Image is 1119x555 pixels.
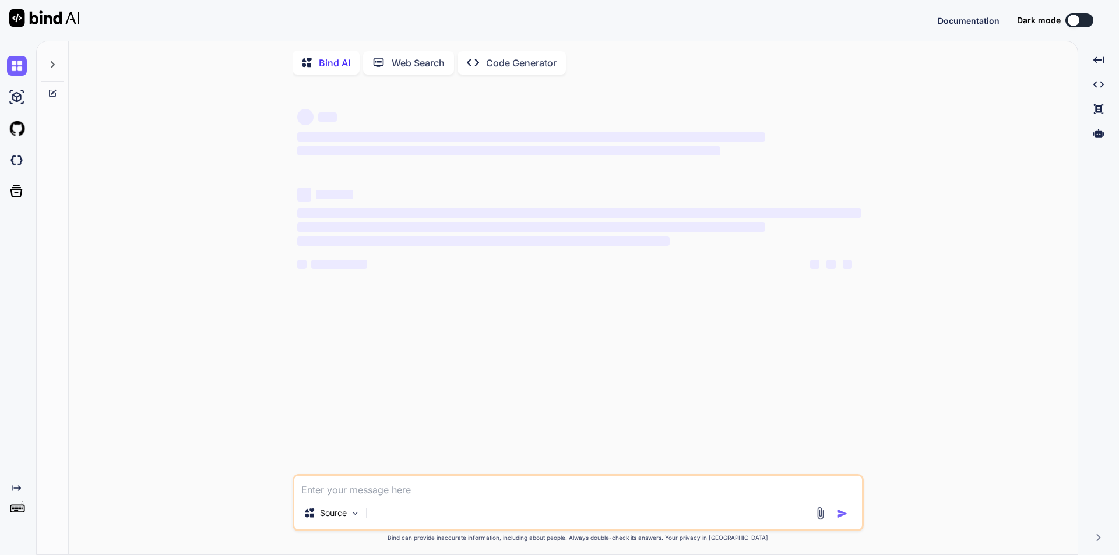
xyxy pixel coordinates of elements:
span: Documentation [938,16,1000,26]
span: ‌ [297,132,765,142]
img: Bind AI [9,9,79,27]
p: Web Search [392,56,445,70]
button: Documentation [938,15,1000,27]
img: icon [836,508,848,519]
span: ‌ [297,188,311,202]
span: ‌ [297,208,861,218]
span: ‌ [843,260,852,269]
img: chat [7,56,27,76]
img: githubLight [7,119,27,139]
span: ‌ [297,260,307,269]
p: Bind can provide inaccurate information, including about people. Always double-check its answers.... [293,533,864,542]
p: Bind AI [319,56,350,70]
img: attachment [814,507,827,520]
span: ‌ [297,222,765,232]
span: ‌ [826,260,836,269]
p: Source [320,507,347,519]
span: Dark mode [1017,15,1061,26]
span: ‌ [311,260,367,269]
span: ‌ [297,146,720,155]
img: darkCloudIdeIcon [7,150,27,170]
img: Pick Models [350,508,360,518]
span: ‌ [297,109,314,125]
span: ‌ [810,260,819,269]
span: ‌ [316,190,353,199]
img: ai-studio [7,87,27,107]
span: ‌ [318,112,337,122]
span: ‌ [297,236,670,246]
p: Code Generator [486,56,557,70]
